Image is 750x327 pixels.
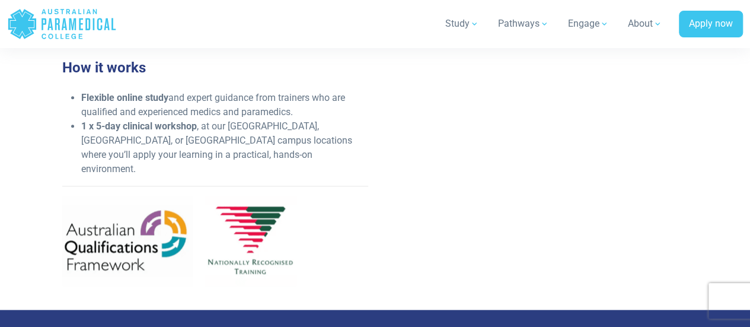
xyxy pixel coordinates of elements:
iframe: EmbedSocial Universal Widget [435,56,688,128]
a: Apply now [679,11,743,38]
li: and expert guidance from trainers who are qualified and experienced medics and paramedics. [81,91,368,119]
a: About [621,7,669,40]
strong: 1 x 5-day clinical workshop [81,120,197,132]
h3: How it works [62,59,368,77]
li: , at our [GEOGRAPHIC_DATA], [GEOGRAPHIC_DATA], or [GEOGRAPHIC_DATA] campus locations where you’ll... [81,119,368,176]
a: Pathways [491,7,556,40]
a: Australian Paramedical College [7,5,117,43]
a: Engage [561,7,616,40]
strong: Flexible online study [81,92,168,103]
a: Study [438,7,486,40]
